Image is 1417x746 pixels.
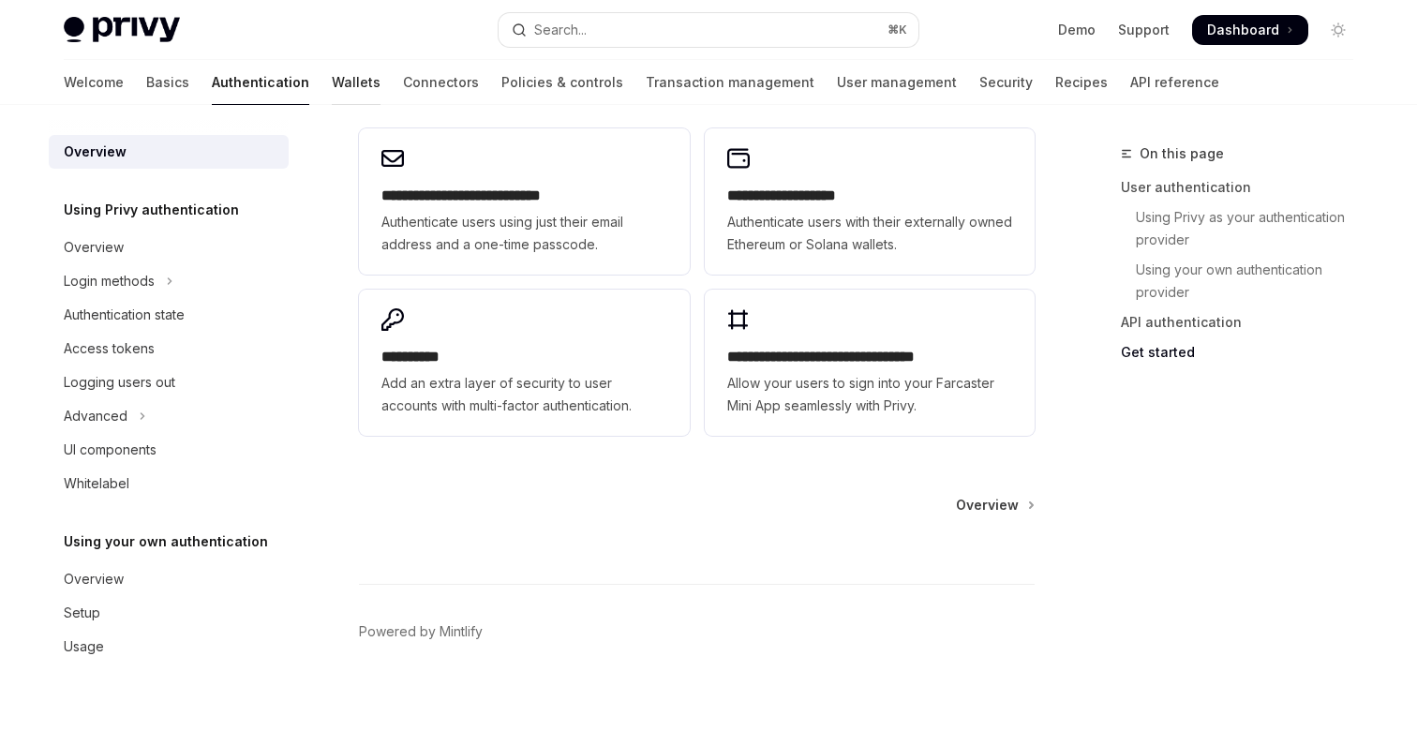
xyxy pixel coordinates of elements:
[837,60,957,105] a: User management
[64,337,155,360] div: Access tokens
[1207,21,1279,39] span: Dashboard
[49,596,289,630] a: Setup
[1058,21,1096,39] a: Demo
[49,630,289,664] a: Usage
[64,568,124,590] div: Overview
[1140,142,1224,165] span: On this page
[64,17,180,43] img: light logo
[359,290,689,436] a: **** *****Add an extra layer of security to user accounts with multi-factor authentication.
[49,332,289,366] a: Access tokens
[49,135,289,169] a: Overview
[1121,337,1368,367] a: Get started
[727,372,1012,417] span: Allow your users to sign into your Farcaster Mini App seamlessly with Privy.
[332,60,380,105] a: Wallets
[64,60,124,105] a: Welcome
[705,128,1035,275] a: **** **** **** ****Authenticate users with their externally owned Ethereum or Solana wallets.
[1121,202,1368,255] a: Using Privy as your authentication provider
[887,22,907,37] span: ⌘ K
[727,211,1012,256] span: Authenticate users with their externally owned Ethereum or Solana wallets.
[381,211,666,256] span: Authenticate users using just their email address and a one-time passcode.
[49,433,289,467] a: UI components
[64,635,104,658] div: Usage
[49,298,289,332] a: Authentication state
[49,562,289,596] a: Overview
[49,231,289,264] a: Overview
[49,467,289,500] a: Whitelabel
[646,60,814,105] a: Transaction management
[49,264,289,298] button: Toggle Login methods section
[49,366,289,399] a: Logging users out
[1121,307,1368,337] a: API authentication
[64,530,268,553] h5: Using your own authentication
[1118,21,1170,39] a: Support
[501,60,623,105] a: Policies & controls
[534,19,587,41] div: Search...
[64,405,127,427] div: Advanced
[1055,60,1108,105] a: Recipes
[64,472,129,495] div: Whitelabel
[1121,255,1368,307] a: Using your own authentication provider
[381,372,666,417] span: Add an extra layer of security to user accounts with multi-factor authentication.
[403,60,479,105] a: Connectors
[1323,15,1353,45] button: Toggle dark mode
[956,496,1033,515] a: Overview
[64,270,155,292] div: Login methods
[956,496,1019,515] span: Overview
[49,399,289,433] button: Toggle Advanced section
[64,439,157,461] div: UI components
[499,13,918,47] button: Open search
[1130,60,1219,105] a: API reference
[64,304,185,326] div: Authentication state
[146,60,189,105] a: Basics
[979,60,1033,105] a: Security
[64,371,175,394] div: Logging users out
[1192,15,1308,45] a: Dashboard
[64,602,100,624] div: Setup
[1121,172,1368,202] a: User authentication
[64,141,127,163] div: Overview
[64,199,239,221] h5: Using Privy authentication
[64,236,124,259] div: Overview
[212,60,309,105] a: Authentication
[359,622,483,641] a: Powered by Mintlify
